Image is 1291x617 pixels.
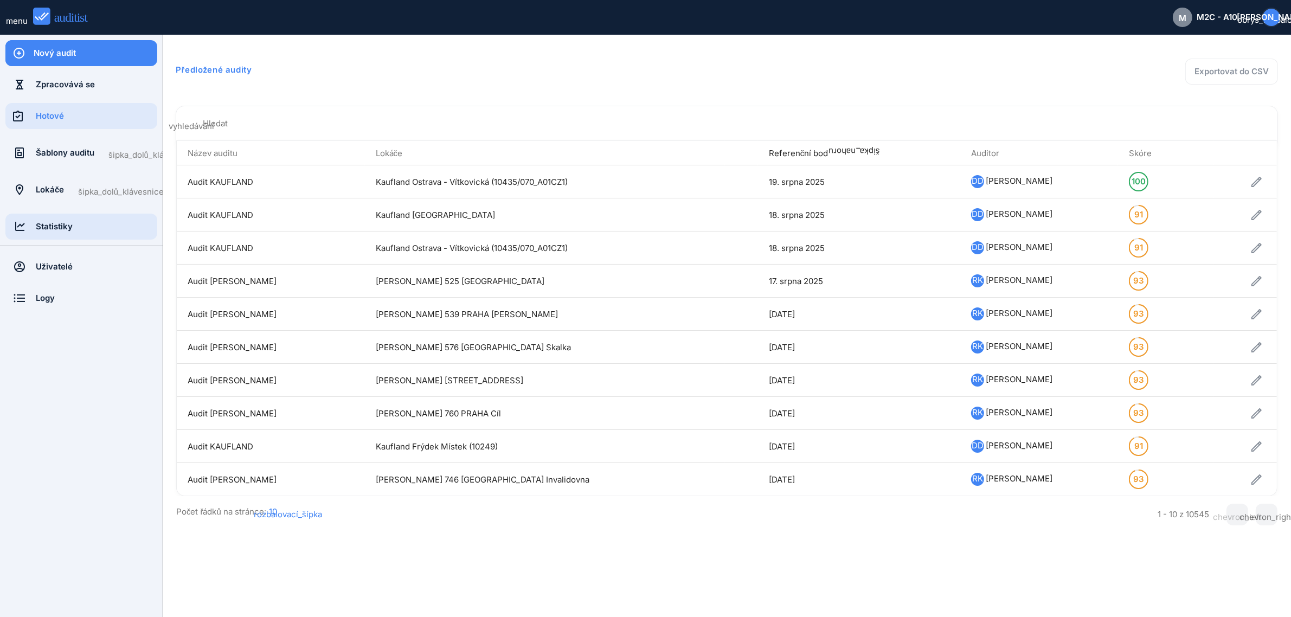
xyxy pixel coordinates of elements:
font: 18. srpna 2025 [769,243,825,253]
font: Audit [PERSON_NAME] [188,375,277,385]
font: [PERSON_NAME] [986,176,1052,186]
font: rozbalovací_šípka [254,509,322,519]
font: 91 [1134,242,1143,253]
font: Audit KAUFLAND [188,177,253,187]
font: menu [6,16,28,26]
font: vyhledávání [169,121,214,131]
th: Neseřazeno. [725,141,758,165]
font: Zpracovává se [36,79,95,89]
font: Audit [PERSON_NAME] [188,309,277,319]
font: [PERSON_NAME] 525 [GEOGRAPHIC_DATA] [376,276,544,286]
font: 93 [1133,342,1144,352]
font: Audit [PERSON_NAME] [188,408,277,419]
font: Audit [PERSON_NAME] [188,276,277,286]
font: RK [972,341,983,351]
font: Auditor [971,148,999,158]
font: šipka_nahoru [828,146,880,157]
font: Audit KAUFLAND [188,243,253,253]
button: Exportovat do CSV [1185,59,1278,85]
a: Uživatelé [5,254,157,280]
font: [PERSON_NAME] 539 PRAHA [PERSON_NAME] [376,309,558,319]
font: [PERSON_NAME] [986,407,1052,417]
font: DD [972,176,984,186]
font: [DATE] [769,375,795,385]
a: Šablony auditu [5,140,94,166]
font: [PERSON_NAME] 576 [GEOGRAPHIC_DATA] Skalka [376,342,571,352]
font: [PERSON_NAME] [986,308,1052,318]
font: [PERSON_NAME] [986,341,1052,351]
font: Statistiky [36,221,73,232]
font: šipka_dolů_klávesnice [78,187,164,197]
font: [PERSON_NAME] 746 [GEOGRAPHIC_DATA] Invalidovna [376,474,589,485]
th: Auditor: Neseřazeno. Aktivací seřadíte vzestupně. [960,141,1118,165]
font: M [1179,13,1186,23]
font: RK [972,275,983,285]
font: RK [972,473,983,484]
img: auditist_logo_new.svg [33,8,98,25]
font: 1 - 10 z 10545 [1158,509,1209,519]
font: Kaufland [GEOGRAPHIC_DATA] [376,210,495,220]
button: Další stránka [1256,504,1277,525]
font: [PERSON_NAME] [986,242,1052,252]
a: Zpracovává se [5,72,157,98]
font: Lokáče [36,184,64,195]
font: 93 [1133,375,1144,385]
font: [DATE] [769,342,795,352]
font: 93 [1133,408,1144,418]
font: Audit KAUFLAND [188,210,253,220]
font: [PERSON_NAME] [986,374,1052,384]
font: Počet řádků na stránce: [176,506,266,517]
font: [PERSON_NAME] 760 PRAHA Cíl [376,408,501,419]
th: Skóre: Neseřazeno. Aktivujte pro vzestupné seřazení. [1118,141,1214,165]
font: [PERSON_NAME] [986,440,1052,451]
font: šipka_dolů_klávesnice [108,150,194,160]
font: 91 [1134,209,1143,220]
font: Kaufland Frýdek Místek (10249) [376,441,498,452]
font: Audit [PERSON_NAME] [188,342,277,352]
button: [PERSON_NAME] [1262,8,1281,27]
a: Statistiky [5,214,157,240]
a: Logy [5,285,157,311]
th: Datum: Seřazeno sestupně. Aktivací zrušíte řazení. [758,141,960,165]
font: Audit KAUFLAND [188,441,253,452]
input: Hledat [203,115,1269,132]
font: Skóre [1129,148,1152,158]
font: 18. srpna 2025 [769,210,825,220]
font: 91 [1134,441,1143,451]
font: Hotové [36,111,64,121]
font: Audit [PERSON_NAME] [188,474,277,485]
font: Uživatelé [36,261,73,272]
font: Nový audit [34,48,76,58]
font: [PERSON_NAME] [986,473,1052,484]
font: Název auditu [188,148,237,158]
font: Lokáče [376,148,403,158]
font: [DATE] [769,408,795,419]
font: Předložené audity [176,65,252,75]
font: Exportovat do CSV [1194,66,1269,76]
font: DD [972,440,984,451]
font: M2C - A10 [1197,12,1237,22]
font: 93 [1133,308,1144,319]
font: DD [972,242,984,252]
font: Referenční bod [769,148,828,158]
font: [DATE] [769,441,795,452]
font: [PERSON_NAME] [STREET_ADDRESS] [376,375,523,385]
font: Logy [36,293,55,303]
font: Kaufland Ostrava - Vítkovická (10435/070_A01CZ1) [376,243,568,253]
font: [PERSON_NAME] [986,275,1052,285]
th: Lokalita: Neseřazeno. Aktivací seřadíte vzestupně. [365,141,725,165]
font: 93 [1133,474,1144,484]
button: MM2C - A10 [1164,4,1254,30]
a: Hotové [5,103,157,129]
font: RK [972,374,983,384]
font: Kaufland Ostrava - Vítkovická (10435/070_A01CZ1) [376,177,568,187]
font: Šablony auditu [36,147,94,158]
font: 93 [1133,275,1144,286]
font: 17. srpna 2025 [769,276,823,286]
font: RK [972,308,983,318]
font: 19. srpna 2025 [769,177,825,187]
font: DD [972,209,984,219]
font: [DATE] [769,474,795,485]
a: Lokáče [5,177,64,203]
font: [DATE] [769,309,795,319]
